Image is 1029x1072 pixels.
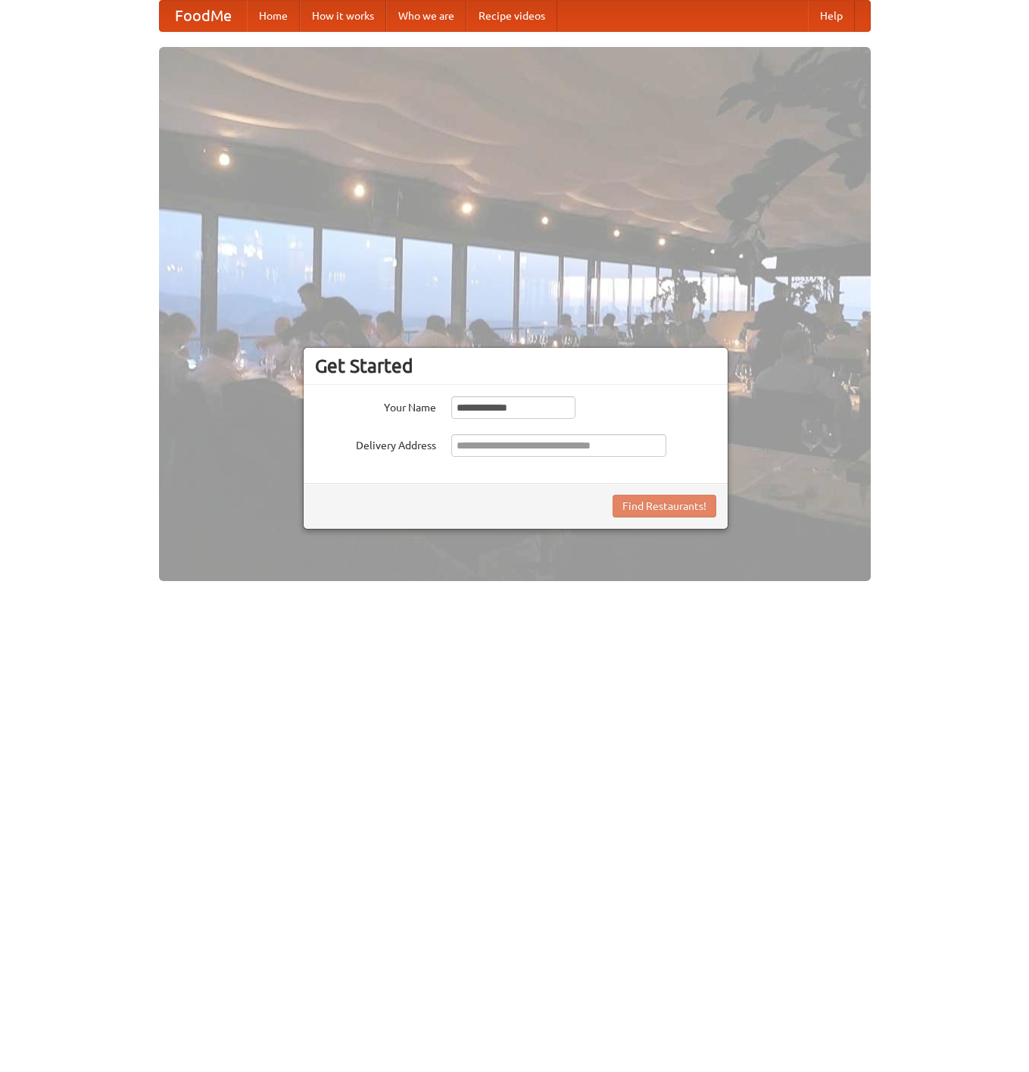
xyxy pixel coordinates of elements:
[315,434,436,453] label: Delivery Address
[160,1,247,31] a: FoodMe
[315,396,436,415] label: Your Name
[466,1,557,31] a: Recipe videos
[315,355,716,377] h3: Get Started
[386,1,466,31] a: Who we are
[808,1,855,31] a: Help
[613,495,716,517] button: Find Restaurants!
[300,1,386,31] a: How it works
[247,1,300,31] a: Home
